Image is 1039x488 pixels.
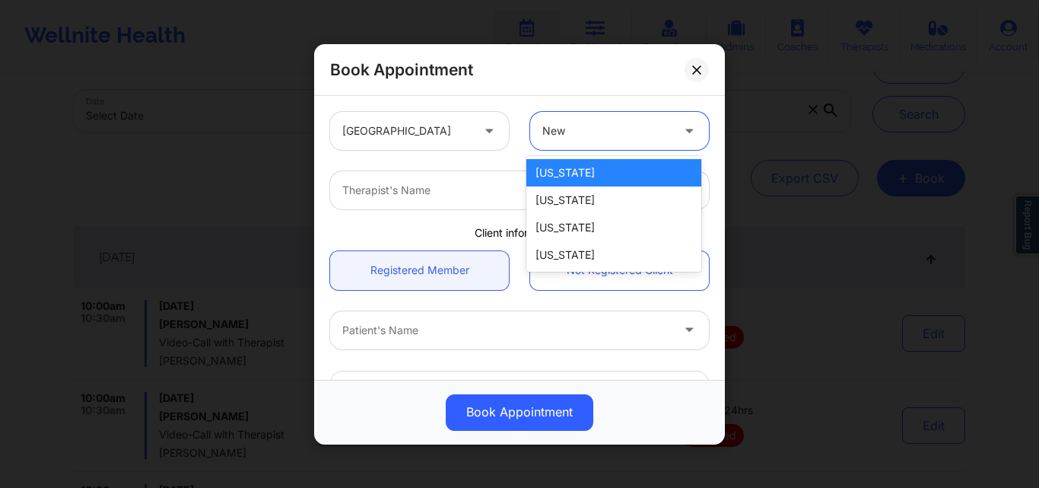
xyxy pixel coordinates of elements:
[530,250,709,289] a: Not Registered Client
[330,250,509,289] a: Registered Member
[526,241,701,269] div: [US_STATE]
[526,159,701,187] div: [US_STATE]
[330,59,473,80] h2: Book Appointment
[342,112,471,150] div: [GEOGRAPHIC_DATA]
[526,214,701,241] div: [US_STATE]
[526,187,701,214] div: [US_STATE]
[330,370,709,409] input: Patient's Email
[446,394,593,430] button: Book Appointment
[319,225,720,241] div: Client information:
